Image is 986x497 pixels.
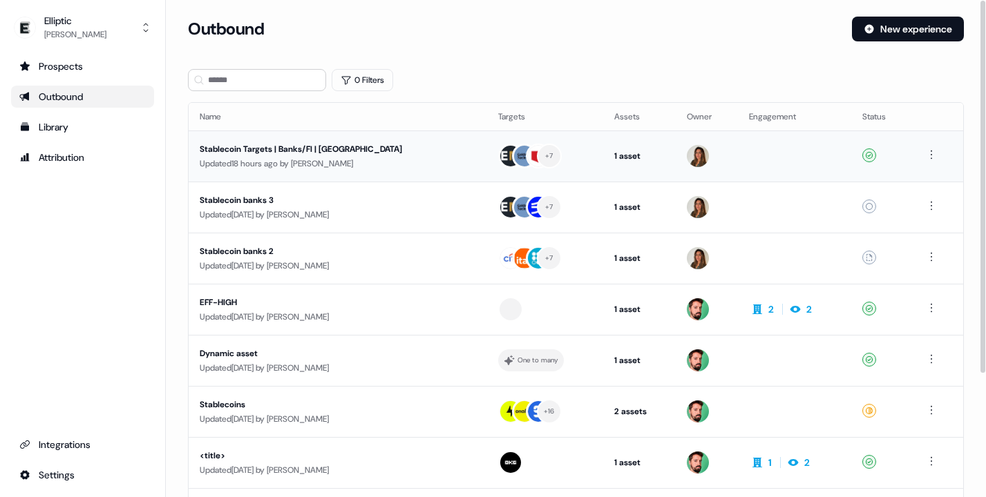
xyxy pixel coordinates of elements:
[614,149,665,163] div: 1 asset
[11,11,154,44] button: Elliptic[PERSON_NAME]
[11,433,154,456] a: Go to integrations
[614,200,665,214] div: 1 asset
[545,150,553,162] div: + 7
[19,120,146,134] div: Library
[544,405,555,418] div: + 16
[19,438,146,451] div: Integrations
[200,259,476,273] div: Updated [DATE] by [PERSON_NAME]
[200,463,476,477] div: Updated [DATE] by [PERSON_NAME]
[19,150,146,164] div: Attribution
[200,398,446,411] div: Stablecoins
[545,252,553,264] div: + 7
[200,361,476,375] div: Updated [DATE] by [PERSON_NAME]
[19,90,146,104] div: Outbound
[200,295,446,309] div: EFF-HIGH
[545,201,553,213] div: + 7
[687,400,709,422] img: Phill
[687,298,709,320] img: Phill
[200,449,446,462] div: <title>
[768,302,774,316] div: 2
[614,302,665,316] div: 1 asset
[487,103,603,130] th: Targets
[200,412,476,426] div: Updated [DATE] by [PERSON_NAME]
[189,103,487,130] th: Name
[687,196,709,218] img: Pouyeh
[851,103,912,130] th: Status
[200,347,446,360] div: Dynamic asset
[687,451,709,474] img: Phill
[738,103,851,130] th: Engagement
[11,86,154,108] a: Go to outbound experience
[200,193,446,207] div: Stablecoin banks 3
[614,353,665,367] div: 1 asset
[332,69,393,91] button: 0 Filters
[19,468,146,482] div: Settings
[11,146,154,168] a: Go to attribution
[806,302,812,316] div: 2
[676,103,738,130] th: Owner
[614,456,665,469] div: 1 asset
[11,116,154,138] a: Go to templates
[200,208,476,222] div: Updated [DATE] by [PERSON_NAME]
[687,349,709,371] img: Phill
[804,456,810,469] div: 2
[44,14,106,28] div: Elliptic
[852,17,964,41] button: New experience
[687,247,709,269] img: Pouyeh
[200,142,446,156] div: Stablecoin Targets | Banks/FI | [GEOGRAPHIC_DATA]
[200,244,446,258] div: Stablecoin banks 2
[11,55,154,77] a: Go to prospects
[614,251,665,265] div: 1 asset
[518,354,558,367] div: One to many
[687,145,709,167] img: Pouyeh
[188,19,264,39] h3: Outbound
[603,103,676,130] th: Assets
[200,310,476,324] div: Updated [DATE] by [PERSON_NAME]
[44,28,106,41] div: [PERSON_NAME]
[768,456,772,469] div: 1
[614,405,665,418] div: 2 assets
[200,157,476,170] div: Updated 18 hours ago by [PERSON_NAME]
[11,464,154,486] a: Go to integrations
[19,59,146,73] div: Prospects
